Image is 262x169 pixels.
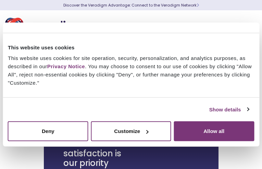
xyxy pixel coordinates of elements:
[8,43,254,51] div: This website uses cookies
[174,121,254,141] button: Allow all
[47,63,85,69] a: Privacy Notice
[63,139,134,168] h3: Your satisfaction is our priority
[197,2,199,8] span: Learn More
[5,15,87,38] img: Veradigm logo
[209,105,249,113] a: Show details
[241,18,252,36] button: Toggle Navigation Menu
[8,121,88,141] button: Deny
[8,54,254,87] div: This website uses cookies for site operation, security, personalization, and analytics purposes, ...
[63,2,199,8] a: Discover the Veradigm Advantage: Connect to the Veradigm NetworkLearn More
[91,121,171,141] button: Customize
